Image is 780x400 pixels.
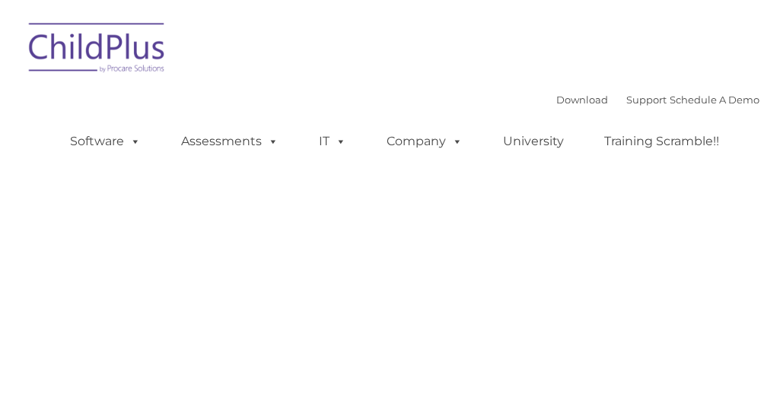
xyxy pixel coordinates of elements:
a: Download [556,94,608,106]
a: Company [371,126,478,157]
a: Support [626,94,667,106]
img: ChildPlus by Procare Solutions [21,12,174,88]
a: IT [304,126,361,157]
a: University [488,126,579,157]
a: Schedule A Demo [670,94,759,106]
a: Training Scramble!! [589,126,734,157]
a: Assessments [166,126,294,157]
a: Software [55,126,156,157]
font: | [556,94,759,106]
